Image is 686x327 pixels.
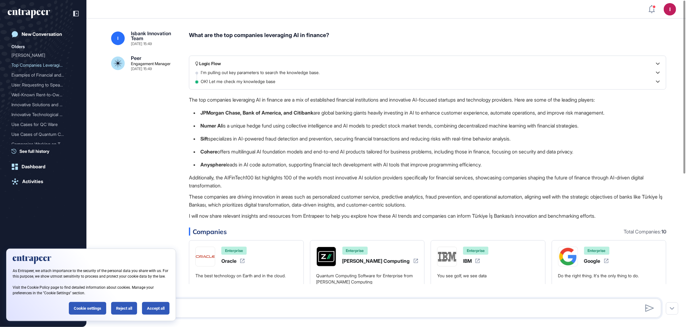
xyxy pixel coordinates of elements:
p: I will now share relevant insights and resources from Entrapeer to help you explore how these AI ... [189,212,666,220]
div: Innovative Technological Use Cases for Financial Institutions [11,110,75,119]
div: [DATE] 15:49 [131,42,152,46]
div: Nash [11,50,75,60]
div: User Requesting to Speak ... [11,80,70,90]
div: Innovative Solutions and Use Cases for Banks [11,100,75,110]
p: The top companies leveraging AI in finance are a mix of established financial institutions and in... [189,96,666,104]
p: These companies are driving innovation in areas such as personalized customer service, predictive... [189,193,666,209]
div: Well-Known Rent-to-Own Co... [11,90,70,100]
p: I'm pulling out key parameters to search the knowledge base. [201,69,326,76]
div: Companies Working on Toke... [11,139,70,149]
div: Peer [131,56,141,61]
div: Use Cases for QC Ware [11,119,70,129]
div: entrapeer-logo [8,9,50,19]
strong: JPMorgan Chase, Bank of America, and Citibank [200,110,313,116]
div: Isbank Innovation Team [131,31,179,41]
div: What are the top companies leveraging AI in finance? [189,31,666,46]
a: See full history [11,148,79,154]
strong: Cohere [200,149,217,155]
div: User Requesting to Speak with Reese [11,80,75,90]
div: The best technology on Earth and in the cloud. [195,273,286,279]
span: I [117,36,119,41]
div: Olders [11,43,25,50]
div: Use Cases of Quantum Comp... [11,129,70,139]
div: New Conversation [22,31,62,37]
div: You see golf, we see data [437,273,487,279]
div: Dashboard [22,164,45,170]
div: [PERSON_NAME] Computing [342,258,410,263]
li: are global banking giants heavily investing in AI to enhance customer experience, automate operat... [189,109,666,117]
div: Companies [189,228,666,236]
img: Google-logo [558,247,578,266]
div: [DATE] 15:49 [131,67,152,71]
div: Engagement Manager [131,62,171,66]
li: specializes in AI-powered fraud detection and prevention, securing financial transactions and red... [189,135,666,143]
div: Activities [22,179,43,184]
strong: Sift [200,136,208,142]
div: Use Cases for QC Ware [11,119,75,129]
div: Do the right thing. It's the only thing to do. [558,273,639,279]
div: Enterprise [342,247,368,255]
div: Examples of Financial and Investment Assistant Roles [11,70,75,80]
img: Zapata Computing-logo [317,247,336,266]
li: leads in AI code automation, supporting financial tech development with AI tools that improve pro... [189,161,666,169]
a: Dashboard [8,161,79,173]
div: Top Companies Leveraging ... [11,60,70,70]
div: Enterprise [221,247,247,255]
a: Activities [8,175,79,188]
p: Additionally, the AIFinTech100 list highlights 100 of the world’s most innovative AI solution pro... [189,174,666,190]
div: [PERSON_NAME] [11,50,70,60]
div: Use Cases of Quantum Computing in the Banking Sector [11,129,75,139]
p: OK! Let me check my knowledge base [201,78,282,85]
div: Total Companies: [624,229,666,234]
strong: Anysphere [200,161,226,168]
strong: Numer AI [200,123,222,129]
a: New Conversation [8,28,79,40]
div: Innovative Technological ... [11,110,70,119]
li: offers multilingual AI foundation models and end-to-end AI products tailored for business problem... [189,148,666,156]
img: Oracle-logo [196,255,215,258]
div: Google [584,258,600,263]
div: Well-Known Rent-to-Own Companies: Rent-A-Center, Rental Center, General Rental Center [11,90,75,100]
button: I [664,3,676,15]
span: See full history [19,148,49,154]
div: Logic Flow [195,61,221,67]
img: IBM-logo [437,247,457,266]
div: Examples of Financial and... [11,70,70,80]
div: Enterprise [463,247,488,255]
div: Enterprise [584,247,609,255]
li: is a unique hedge fund using collective intelligence and AI models to predict stock market trends... [189,122,666,130]
div: Oracle [221,258,236,263]
div: Innovative Solutions and ... [11,100,70,110]
div: Top Companies Leveraging AI in Finance [11,60,75,70]
div: Companies Working on Tokenized Loyalty Programs [11,139,75,149]
div: IBM [463,258,472,263]
div: Quantum Computing Software for Enterprise from [PERSON_NAME] Computing [316,273,418,285]
b: 10 [661,228,666,235]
